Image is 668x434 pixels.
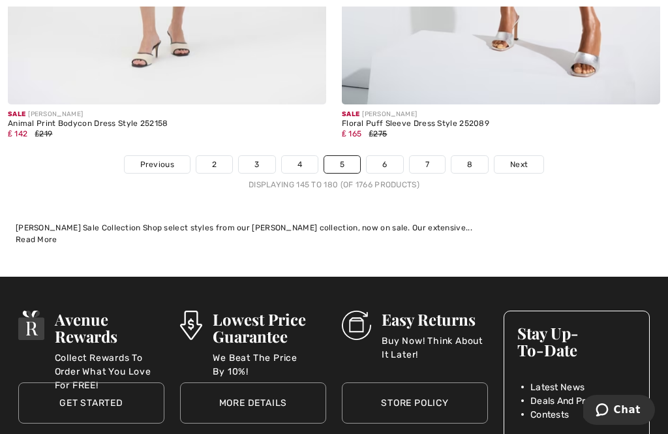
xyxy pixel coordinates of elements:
span: Sale [8,110,25,118]
span: Next [510,159,528,170]
span: Sale [342,110,359,118]
p: Collect Rewards To Order What You Love For FREE! [55,351,164,377]
a: Previous [125,156,190,173]
span: ₤ 165 [342,129,361,138]
a: 5 [324,156,360,173]
img: Lowest Price Guarantee [180,311,202,340]
a: 2 [196,156,232,173]
img: Avenue Rewards [18,311,44,340]
p: Buy Now! Think About It Later! [382,334,488,360]
div: [PERSON_NAME] Sale Collection Shop select styles from our [PERSON_NAME] collection, now on sale. ... [16,222,652,234]
iframe: Opens a widget where you can chat to one of our agents [583,395,655,427]
h3: Stay Up-To-Date [517,324,636,358]
span: Deals And Promotions [530,394,626,408]
span: Previous [140,159,174,170]
a: 6 [367,156,402,173]
span: Read More [16,235,57,244]
div: [PERSON_NAME] [342,110,660,119]
a: 4 [282,156,318,173]
a: Get Started [18,382,164,424]
h3: Easy Returns [382,311,488,328]
a: 3 [239,156,275,173]
a: 7 [410,156,445,173]
a: Next [494,156,543,173]
a: 8 [451,156,488,173]
span: Latest News [530,380,584,394]
span: ₤275 [369,129,387,138]
div: Floral Puff Sleeve Dress Style 252089 [342,119,660,129]
span: Contests [530,408,569,422]
a: Store Policy [342,382,488,424]
h3: Avenue Rewards [55,311,164,345]
h3: Lowest Price Guarantee [213,311,326,345]
a: More Details [180,382,326,424]
div: Animal Print Bodycon Dress Style 252158 [8,119,326,129]
div: [PERSON_NAME] [8,110,326,119]
span: ₤219 [35,129,53,138]
img: Easy Returns [342,311,371,340]
p: We Beat The Price By 10%! [213,351,326,377]
span: ₤ 142 [8,129,27,138]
